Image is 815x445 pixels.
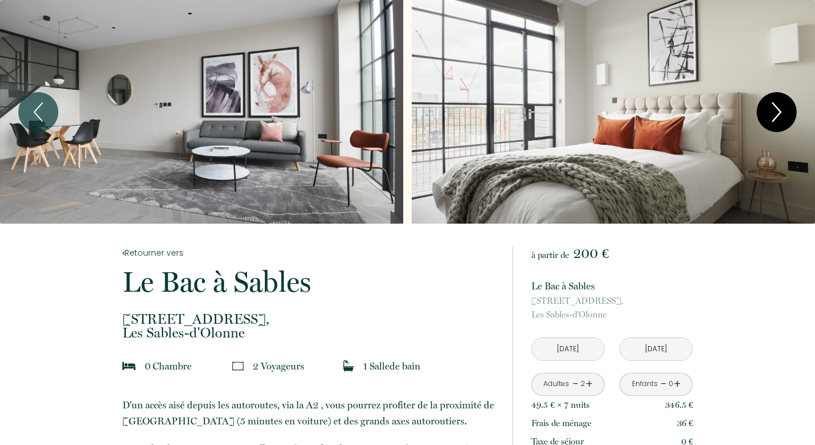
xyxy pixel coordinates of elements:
[586,400,590,410] span: s
[674,375,681,393] a: +
[122,312,498,326] span: [STREET_ADDRESS],
[532,338,604,360] input: Arrivée
[543,379,569,390] div: Adultes
[573,375,579,393] a: -
[122,312,498,340] p: Les Sables-d'Olonne
[531,416,591,430] p: Frais de ménage
[253,358,304,374] p: 2 Voyageur
[122,268,498,296] p: Le Bac à Sables
[632,379,658,390] div: Enfants
[531,398,590,412] p: 49.5 € × 7 nuit
[661,375,667,393] a: -
[580,379,586,390] div: 2
[122,247,498,259] a: Retourner vers
[531,294,693,321] p: Les Sables-d'Olonne
[586,375,593,393] a: +
[531,278,693,294] p: Le Bac à Sables
[531,294,693,308] span: [STREET_ADDRESS],
[620,338,692,360] input: Départ
[573,245,609,261] span: 200 €
[668,379,674,390] div: 0
[300,360,304,372] span: s
[531,250,569,260] span: à partir de
[363,358,420,374] p: 1 Salle de bain
[122,397,498,429] p: D'un accès aisé depuis les autoroutes, via la A2 , vous pourrez profiter de la proximité de [GEOG...
[757,92,797,132] button: Next
[665,398,693,412] p: 346.5 €
[677,416,693,430] p: 36 €
[232,360,244,372] img: guests
[18,92,58,132] button: Previous
[145,358,192,374] p: 0 Chambre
